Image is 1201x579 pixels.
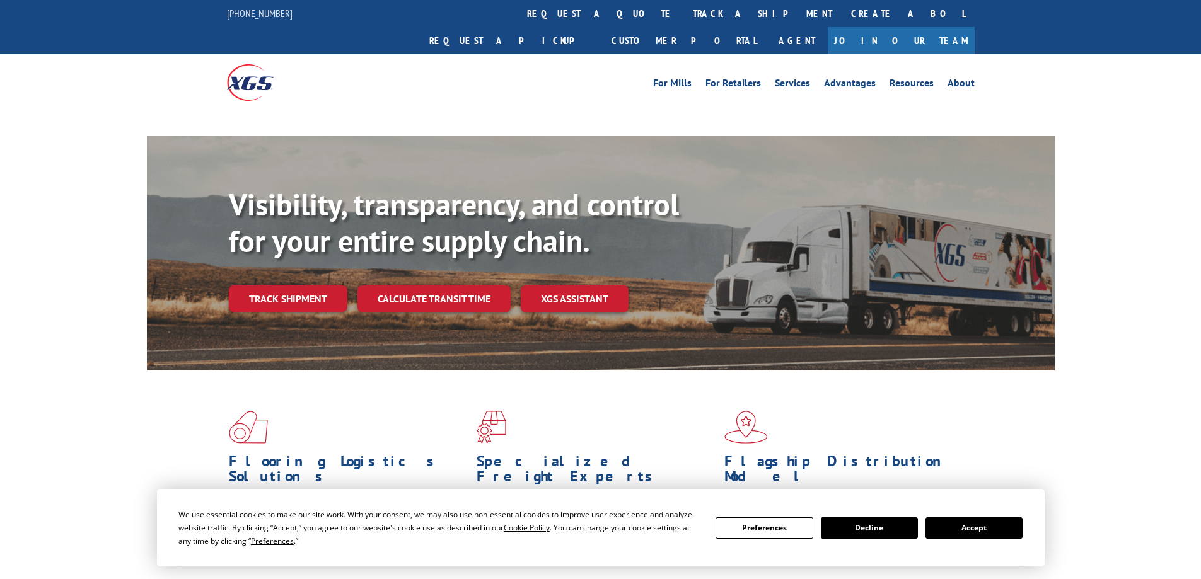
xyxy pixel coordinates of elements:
[227,7,293,20] a: [PHONE_NUMBER]
[824,78,876,92] a: Advantages
[504,522,550,533] span: Cookie Policy
[890,78,934,92] a: Resources
[775,78,810,92] a: Services
[948,78,975,92] a: About
[229,411,268,444] img: xgs-icon-total-supply-chain-intelligence-red
[705,78,761,92] a: For Retailers
[477,454,715,490] h1: Specialized Freight Experts
[925,517,1023,539] button: Accept
[821,517,918,539] button: Decline
[724,454,963,490] h1: Flagship Distribution Model
[157,489,1045,566] div: Cookie Consent Prompt
[602,27,766,54] a: Customer Portal
[828,27,975,54] a: Join Our Team
[477,411,506,444] img: xgs-icon-focused-on-flooring-red
[724,411,768,444] img: xgs-icon-flagship-distribution-model-red
[251,536,294,546] span: Preferences
[653,78,692,92] a: For Mills
[521,285,629,312] a: XGS ASSISTANT
[229,185,679,260] b: Visibility, transparency, and control for your entire supply chain.
[229,454,467,490] h1: Flooring Logistics Solutions
[178,508,700,547] div: We use essential cookies to make our site work. With your consent, we may also use non-essential ...
[716,517,813,539] button: Preferences
[229,285,347,312] a: Track shipment
[357,285,511,312] a: Calculate transit time
[420,27,602,54] a: Request a pickup
[766,27,828,54] a: Agent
